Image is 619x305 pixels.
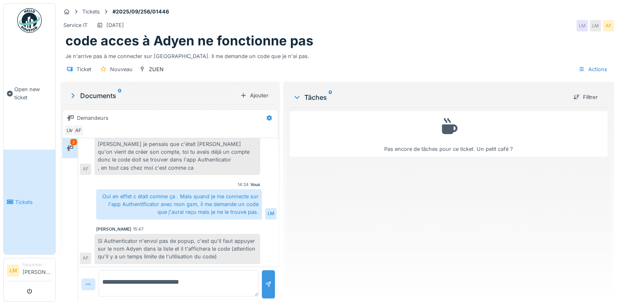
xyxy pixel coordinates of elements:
[23,262,52,268] div: Requester
[4,37,55,150] a: Open new ticket
[4,150,55,254] a: Tickets
[133,226,144,232] div: 15:47
[69,91,237,101] div: Documents
[15,198,52,206] span: Tickets
[7,262,52,281] a: LM Requester[PERSON_NAME]
[295,115,602,153] div: Pas encore de tâches pour ce ticket. Un petit café ?
[265,208,277,220] div: LM
[106,21,124,29] div: [DATE]
[576,20,588,31] div: LM
[95,137,260,175] div: [PERSON_NAME] je pensais que c'était [PERSON_NAME] qu'on vient de créer son compte, toi tu avais ...
[23,262,52,279] li: [PERSON_NAME]
[63,21,88,29] div: Service IT
[570,92,601,103] div: Filtrer
[575,63,611,75] div: Actions
[110,65,133,73] div: Nouveau
[65,33,313,49] h1: code acces à Adyen ne fonctionne pas
[590,20,601,31] div: LM
[14,85,52,101] span: Open new ticket
[82,8,100,16] div: Tickets
[72,125,84,136] div: AF
[70,139,77,145] div: 2
[95,234,260,264] div: Si Authenticator n'envoi pas de popup, c'est qu'il faut appuyer sur le nom Adyen dans la liste et...
[17,8,42,33] img: Badge_color-CXgf-gQk.svg
[96,189,262,220] div: Oui en effet c était comme ça . Mais quand je me connecte sur l'app Authentificator avec mon gsm,...
[65,49,609,60] div: Je n'arrive pas à me connecter sur [GEOGRAPHIC_DATA]. Il me demande un code que je n'ai pas.
[109,8,172,16] strong: #2025/09/256/01446
[77,65,91,73] div: Ticket
[238,182,249,188] div: 14:24
[7,265,19,277] li: LM
[80,164,91,175] div: AF
[64,125,76,136] div: LM
[96,226,131,232] div: [PERSON_NAME]
[118,91,122,101] sup: 0
[237,90,272,101] div: Ajouter
[250,182,260,188] div: Vous
[329,92,332,102] sup: 0
[77,114,108,122] div: Demandeurs
[293,92,567,102] div: Tâches
[603,20,614,31] div: AF
[149,65,164,73] div: ZUEN
[80,253,91,264] div: AF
